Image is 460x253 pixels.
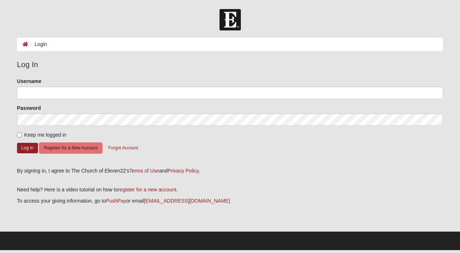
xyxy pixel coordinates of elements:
label: Password [17,104,41,112]
button: Forgot Account [103,142,142,154]
p: To access your giving information, go to or email [17,197,443,205]
button: Log In [17,143,38,153]
a: register for a new account [118,187,176,192]
label: Username [17,78,42,85]
div: By signing in, I agree to The Church of Eleven22's and . [17,167,443,175]
img: Church of Eleven22 Logo [220,9,241,30]
p: Need help? Here is a video tutorial on how to . [17,186,443,194]
legend: Log In [17,59,443,70]
a: Terms of Use [129,168,159,174]
button: Register for a New Account [39,142,102,154]
a: [EMAIL_ADDRESS][DOMAIN_NAME] [144,198,230,204]
a: PushPay [106,198,126,204]
input: Keep me logged in [17,133,22,137]
li: Login [28,41,47,48]
a: Privacy Policy [167,168,199,174]
span: Keep me logged in [24,132,67,138]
